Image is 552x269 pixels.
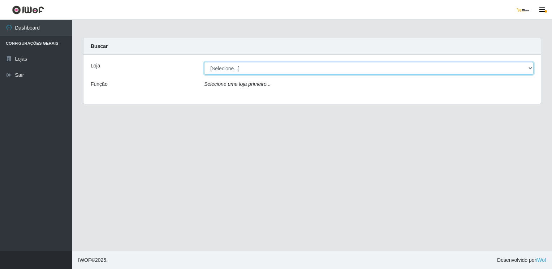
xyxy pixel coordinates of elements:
[536,257,546,263] a: iWof
[78,257,91,263] span: IWOF
[78,256,108,264] span: © 2025 .
[204,81,271,87] i: Selecione uma loja primeiro...
[12,5,44,14] img: CoreUI Logo
[91,80,108,88] label: Função
[91,62,100,70] label: Loja
[91,43,108,49] strong: Buscar
[497,256,546,264] span: Desenvolvido por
